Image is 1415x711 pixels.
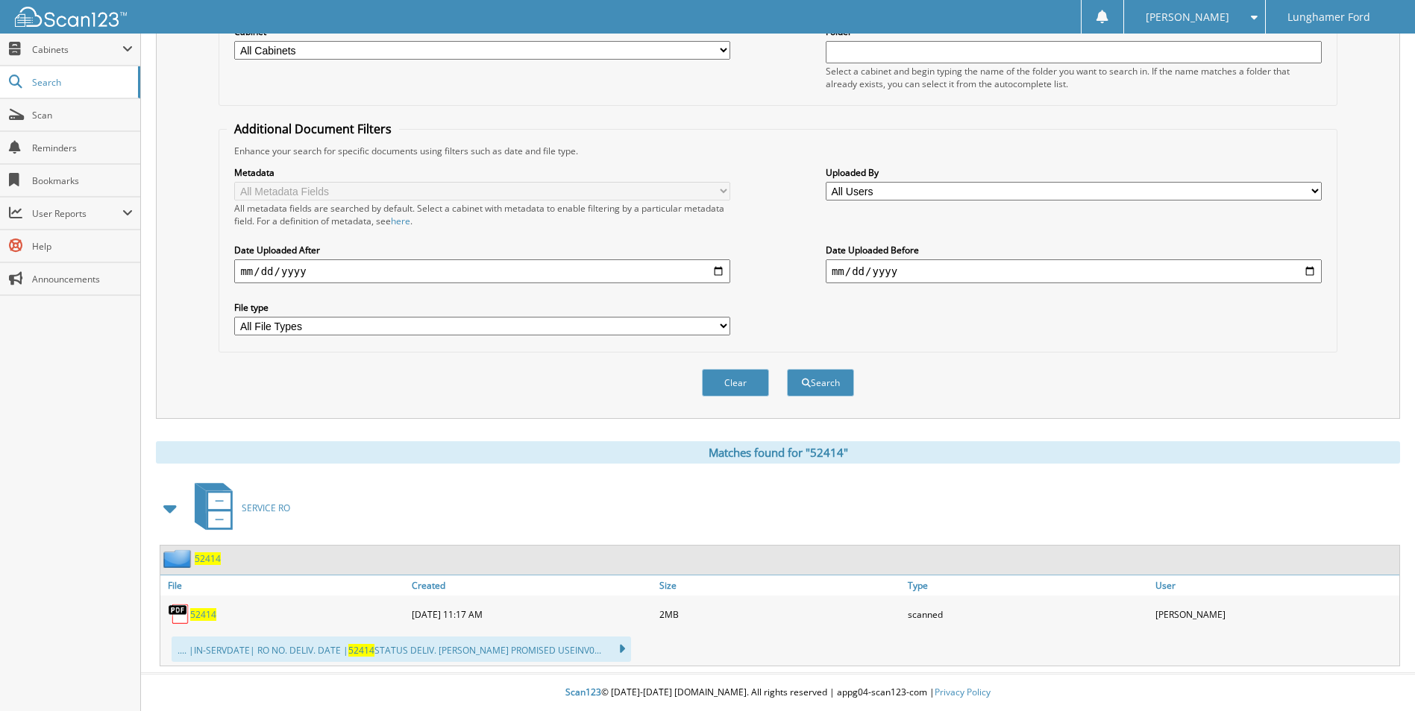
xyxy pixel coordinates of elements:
span: Bookmarks [32,174,133,187]
span: 52414 [348,644,374,657]
div: Select a cabinet and begin typing the name of the folder you want to search in. If the name match... [826,65,1322,90]
div: Matches found for "52414" [156,441,1400,464]
label: Metadata [234,166,730,179]
a: File [160,575,408,595]
img: PDF.png [168,603,190,625]
div: [DATE] 11:17 AM [408,599,656,629]
a: here [391,215,410,227]
a: Size [656,575,903,595]
div: 2MB [656,599,903,629]
a: Created [408,575,656,595]
span: Cabinets [32,43,122,56]
img: scan123-logo-white.svg [15,7,127,27]
input: end [826,259,1322,283]
span: User Reports [32,207,122,220]
div: scanned [904,599,1152,629]
span: Scan [32,109,133,121]
img: folder2.png [163,549,195,568]
div: Enhance your search for specific documents using filters such as date and file type. [227,145,1328,157]
span: [PERSON_NAME] [1146,13,1229,22]
button: Search [787,369,854,396]
div: All metadata fields are searched by default. Select a cabinet with metadata to enable filtering b... [234,202,730,227]
div: © [DATE]-[DATE] [DOMAIN_NAME]. All rights reserved | appg04-scan123-com | [141,674,1415,711]
legend: Additional Document Filters [227,121,399,137]
span: Search [32,76,131,89]
a: SERVICE RO [186,478,290,537]
a: Type [904,575,1152,595]
label: Uploaded By [826,166,1322,179]
span: Reminders [32,142,133,154]
span: Help [32,240,133,253]
input: start [234,259,730,283]
iframe: Chat Widget [1340,639,1415,711]
a: 52414 [195,552,221,565]
a: 52414 [190,608,216,621]
span: Lunghamer Ford [1287,13,1370,22]
div: .... |IN-SERVDATE| RO NO. DELIV. DATE | STATUS DELIV. [PERSON_NAME] PROMISED USEINV0... [172,636,631,662]
button: Clear [702,369,769,396]
span: SERVICE RO [242,502,290,514]
a: User [1152,575,1399,595]
label: File type [234,301,730,314]
div: [PERSON_NAME] [1152,599,1399,629]
span: Announcements [32,273,133,285]
label: Date Uploaded Before [826,244,1322,256]
label: Date Uploaded After [234,244,730,256]
span: Scan123 [565,686,601,698]
a: Privacy Policy [935,686,991,698]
